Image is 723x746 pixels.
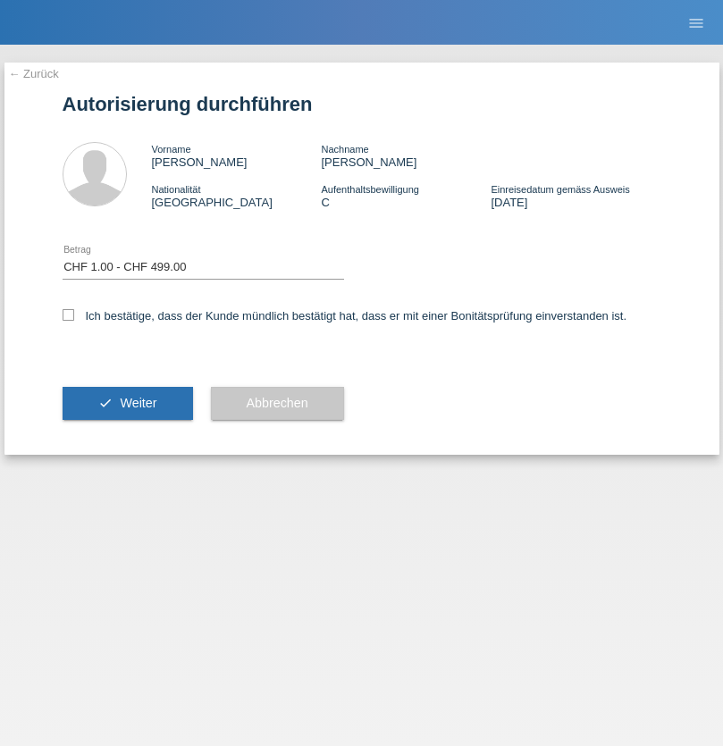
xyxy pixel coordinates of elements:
[152,184,201,195] span: Nationalität
[63,309,627,323] label: Ich bestätige, dass der Kunde mündlich bestätigt hat, dass er mit einer Bonitätsprüfung einversta...
[211,387,344,421] button: Abbrechen
[152,142,322,169] div: [PERSON_NAME]
[321,142,491,169] div: [PERSON_NAME]
[120,396,156,410] span: Weiter
[491,182,660,209] div: [DATE]
[152,182,322,209] div: [GEOGRAPHIC_DATA]
[678,17,714,28] a: menu
[687,14,705,32] i: menu
[321,182,491,209] div: C
[63,93,661,115] h1: Autorisierung durchführen
[63,387,193,421] button: check Weiter
[321,144,368,155] span: Nachname
[321,184,418,195] span: Aufenthaltsbewilligung
[9,67,59,80] a: ← Zurück
[491,184,629,195] span: Einreisedatum gemäss Ausweis
[247,396,308,410] span: Abbrechen
[98,396,113,410] i: check
[152,144,191,155] span: Vorname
